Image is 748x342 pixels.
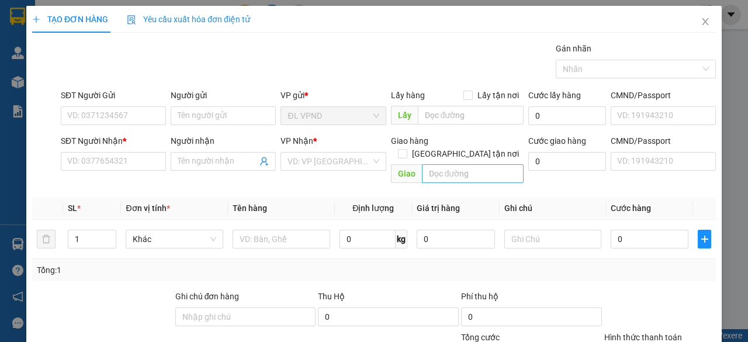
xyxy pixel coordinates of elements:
[259,157,269,166] span: user-add
[175,308,316,326] input: Ghi chú đơn hàng
[528,152,606,171] input: Cước giao hàng
[61,134,166,147] div: SĐT Người Nhận
[611,203,651,213] span: Cước hàng
[126,203,169,213] span: Đơn vị tính
[689,6,722,39] button: Close
[390,91,424,100] span: Lấy hàng
[604,333,681,342] label: Hình thức thanh toán
[473,89,524,102] span: Lấy tận nơi
[61,89,166,102] div: SĐT Người Gửi
[171,134,276,147] div: Người nhận
[698,234,711,244] span: plus
[37,264,290,277] div: Tổng: 1
[280,89,386,102] div: VP gửi
[32,15,108,24] span: TẠO ĐƠN HÀNG
[175,292,239,301] label: Ghi chú đơn hàng
[611,89,716,102] div: CMND/Passport
[133,230,216,248] span: Khác
[396,230,407,248] span: kg
[390,164,421,183] span: Giao
[421,164,523,183] input: Dọc đường
[127,15,136,25] img: icon
[528,106,606,125] input: Cước lấy hàng
[528,136,586,146] label: Cước giao hàng
[352,203,394,213] span: Định lượng
[127,15,250,24] span: Yêu cầu xuất hóa đơn điện tử
[233,230,330,248] input: VD: Bàn, Ghế
[390,136,428,146] span: Giao hàng
[390,106,417,125] span: Lấy
[417,106,523,125] input: Dọc đường
[68,203,77,213] span: SL
[528,91,581,100] label: Cước lấy hàng
[701,17,710,26] span: close
[499,197,606,220] th: Ghi chú
[407,147,524,160] span: [GEOGRAPHIC_DATA] tận nơi
[504,230,601,248] input: Ghi Chú
[556,44,591,53] label: Gán nhãn
[288,107,379,125] span: ĐL VPND
[233,203,267,213] span: Tên hàng
[37,230,56,248] button: delete
[32,15,40,23] span: plus
[461,290,602,308] div: Phí thu hộ
[698,230,711,248] button: plus
[171,89,276,102] div: Người gửi
[318,292,345,301] span: Thu Hộ
[461,333,500,342] span: Tổng cước
[611,134,716,147] div: CMND/Passport
[417,203,460,213] span: Giá trị hàng
[280,136,313,146] span: VP Nhận
[417,230,494,248] input: 0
